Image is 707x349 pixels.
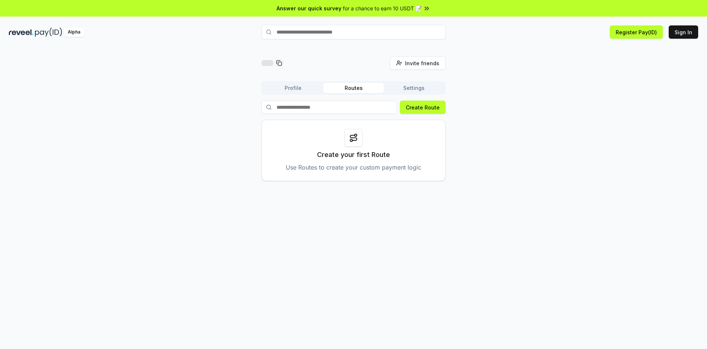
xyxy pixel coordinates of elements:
p: Create your first Route [317,150,390,160]
span: Answer our quick survey [277,4,341,12]
button: Register Pay(ID) [610,25,663,39]
button: Invite friends [390,56,446,70]
button: Routes [323,83,384,93]
button: Settings [384,83,444,93]
p: Use Routes to create your custom payment logic [286,163,421,172]
button: Profile [263,83,323,93]
img: pay_id [35,28,62,37]
div: Alpha [64,28,84,37]
span: for a chance to earn 10 USDT 📝 [343,4,422,12]
span: Invite friends [405,59,439,67]
button: Sign In [669,25,698,39]
img: reveel_dark [9,28,34,37]
button: Create Route [400,101,446,114]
